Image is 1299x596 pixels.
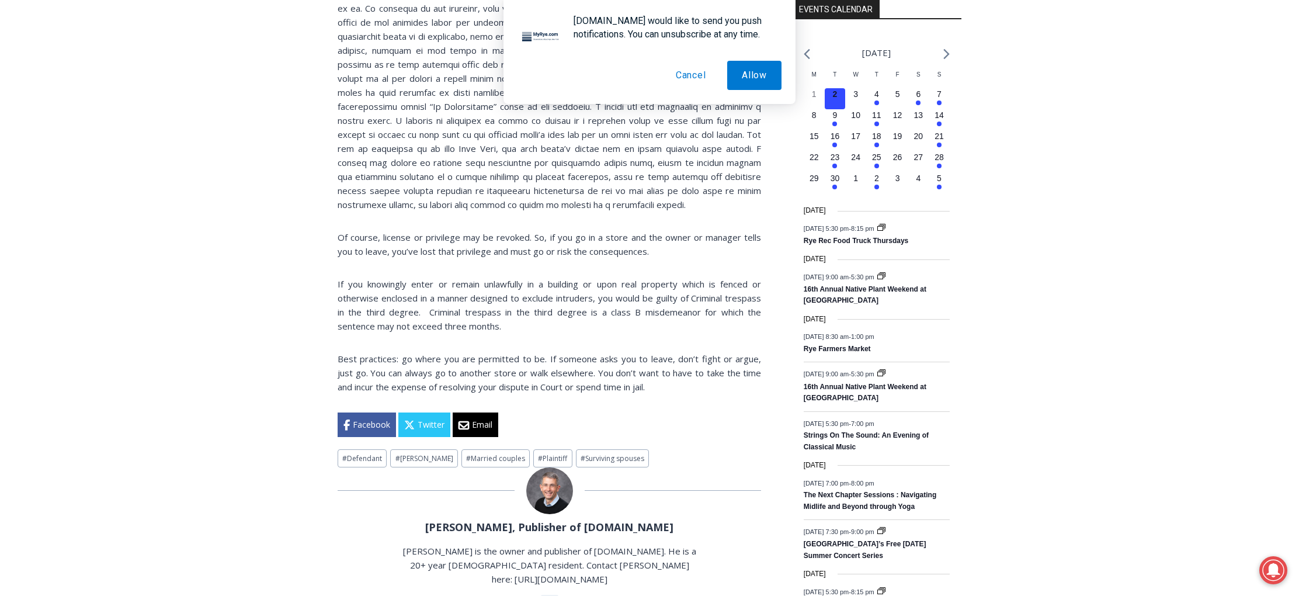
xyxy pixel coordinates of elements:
time: - [804,588,876,595]
span: 5:30 pm [851,273,874,280]
button: 26 [887,151,908,172]
a: #Defendant [338,449,387,467]
span: 8:00 pm [851,479,874,486]
span: 1:00 pm [851,333,874,340]
time: - [804,273,876,280]
span: 8:15 pm [851,224,874,231]
em: Has events [937,164,942,168]
em: Has events [832,122,837,126]
span: [DATE] 5:30 pm [804,420,849,427]
span: 5:30 pm [851,370,874,377]
time: 16 [831,131,840,141]
em: Has events [832,164,837,168]
img: notification icon [517,14,564,61]
a: Open Tues. - Sun. [PHONE_NUMBER] [1,117,117,145]
a: Strings On The Sound: An Evening of Classical Music [804,431,929,452]
button: 12 [887,109,908,130]
button: 4 [908,172,929,193]
time: 2 [874,174,879,183]
span: [DATE] 8:30 am [804,333,849,340]
em: Has events [832,185,837,189]
time: [DATE] [804,569,826,580]
a: 16th Annual Native Plant Weekend at [GEOGRAPHIC_DATA] [804,285,926,306]
em: Has events [874,122,879,126]
time: 5 [937,174,942,183]
time: 23 [831,153,840,162]
a: Facebook [338,413,396,437]
time: 21 [935,131,944,141]
a: 16th Annual Native Plant Weekend at [GEOGRAPHIC_DATA] [804,383,926,403]
button: 28 Has events [929,151,950,172]
button: 27 [908,151,929,172]
button: 19 [887,130,908,151]
a: [PERSON_NAME], Publisher of [DOMAIN_NAME] [425,520,673,534]
a: #Surviving spouses [576,449,649,467]
button: Cancel [661,61,721,90]
span: # [538,453,543,463]
em: Has events [874,143,879,147]
a: [GEOGRAPHIC_DATA]’s Free [DATE] Summer Concert Series [804,540,926,560]
time: [DATE] [804,205,826,216]
time: 29 [810,174,819,183]
button: 24 [845,151,866,172]
em: Has events [874,185,879,189]
time: - [804,420,874,427]
button: 14 Has events [929,109,950,130]
a: Rye Farmers Market [804,345,871,354]
time: 1 [853,174,858,183]
button: 5 Has events [929,172,950,193]
button: 23 Has events [825,151,846,172]
span: [DATE] 9:00 am [804,370,849,377]
span: [DATE] 7:00 pm [804,479,849,486]
button: 22 [804,151,825,172]
time: 25 [872,153,881,162]
span: [DATE] 7:30 pm [804,528,849,535]
span: [DATE] 5:30 pm [804,588,849,595]
p: [PERSON_NAME] is the owner and publisher of [DOMAIN_NAME]. He is a 20+ year [DEMOGRAPHIC_DATA] re... [401,544,698,586]
time: 18 [872,131,881,141]
button: 29 [804,172,825,193]
a: Intern @ [DOMAIN_NAME] [281,113,566,145]
a: Email [453,413,498,437]
button: 2 Has events [866,172,887,193]
a: The Next Chapter Sessions : Navigating Midlife and Beyond through Yoga [804,491,936,511]
button: 18 Has events [866,130,887,151]
time: [DATE] [804,254,826,265]
button: 3 [887,172,908,193]
div: "Chef [PERSON_NAME] omakase menu is nirvana for lovers of great Japanese food." [120,73,166,140]
a: #Plaintiff [533,449,572,467]
time: 3 [895,174,900,183]
img: s_800_809a2aa2-bb6e-4add-8b5e-749ad0704c34.jpeg [283,1,353,53]
time: [DATE] [804,314,826,325]
time: - [804,528,876,535]
time: 19 [893,131,902,141]
em: Has events [832,143,837,147]
div: [DOMAIN_NAME] would like to send you push notifications. You can unsubscribe at any time. [564,14,782,41]
p: Of course, license or privilege may be revoked. So, if you go in a store and the owner or manager... [338,230,761,258]
button: 15 [804,130,825,151]
time: 20 [914,131,923,141]
time: 17 [851,131,860,141]
a: Book [PERSON_NAME]'s Good Humor for Your Event [347,4,422,53]
button: 13 [908,109,929,130]
button: 17 [845,130,866,151]
time: 27 [914,153,923,162]
button: 10 [845,109,866,130]
button: 21 Has events [929,130,950,151]
span: # [581,453,585,463]
h4: Book [PERSON_NAME]'s Good Humor for Your Event [356,12,407,45]
time: - [804,333,874,340]
div: Apply Now <> summer and RHS senior internships available [295,1,552,113]
time: - [804,370,876,377]
button: 30 Has events [825,172,846,193]
span: # [342,453,347,463]
time: 11 [872,110,881,120]
a: Twitter [398,413,450,437]
span: [DATE] 9:00 am [804,273,849,280]
span: 7:00 pm [851,420,874,427]
time: 4 [916,174,921,183]
time: 22 [810,153,819,162]
button: 16 Has events [825,130,846,151]
p: Best practices: go where you are permitted to be. If someone asks you to leave, don’t fight or ar... [338,352,761,394]
button: 25 Has events [866,151,887,172]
